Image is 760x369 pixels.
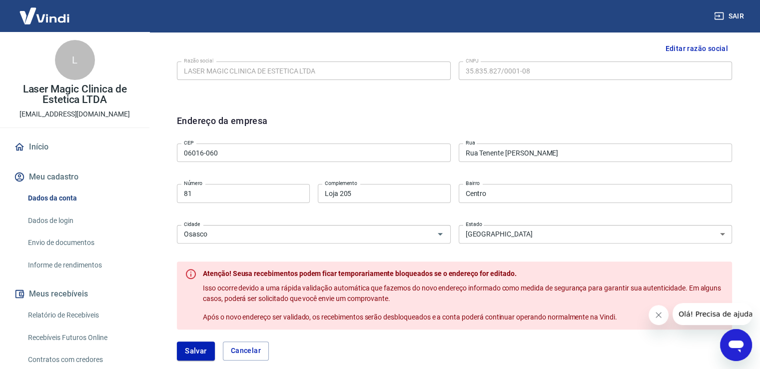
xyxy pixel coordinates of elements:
[203,284,723,302] span: Isso ocorre devido a uma rápida validação automática que fazemos do novo endereço informado como ...
[12,283,137,305] button: Meus recebíveis
[55,40,95,80] div: L
[720,329,752,361] iframe: Botão para abrir a janela de mensagens
[24,255,137,275] a: Informe de rendimentos
[184,220,200,228] label: Cidade
[466,179,480,187] label: Bairro
[19,109,130,119] p: [EMAIL_ADDRESS][DOMAIN_NAME]
[12,0,77,31] img: Vindi
[466,220,482,228] label: Estado
[12,136,137,158] a: Início
[466,57,479,64] label: CNPJ
[180,228,418,240] input: Digite aqui algumas palavras para buscar a cidade
[203,269,516,277] span: Atenção! Seusa recebimentos podem ficar temporariamente bloqueados se o endereço for editado.
[184,139,193,146] label: CEP
[24,188,137,208] a: Dados da conta
[24,210,137,231] a: Dados de login
[12,166,137,188] button: Meu cadastro
[184,57,213,64] label: Razão social
[661,39,732,58] button: Editar razão social
[6,7,84,15] span: Olá! Precisa de ajuda?
[8,84,141,105] p: Laser Magic Clinica de Estetica LTDA
[466,139,475,146] label: Rua
[325,179,357,187] label: Complemento
[649,305,669,325] iframe: Fechar mensagem
[184,179,202,187] label: Número
[24,327,137,348] a: Recebíveis Futuros Online
[223,341,269,360] button: Cancelar
[433,227,447,241] button: Abrir
[712,7,748,25] button: Sair
[24,232,137,253] a: Envio de documentos
[177,114,268,139] h6: Endereço da empresa
[203,313,617,321] span: Após o novo endereço ser validado, os recebimentos serão desbloqueados e a conta poderá continuar...
[177,341,215,360] button: Salvar
[673,303,752,325] iframe: Mensagem da empresa
[24,305,137,325] a: Relatório de Recebíveis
